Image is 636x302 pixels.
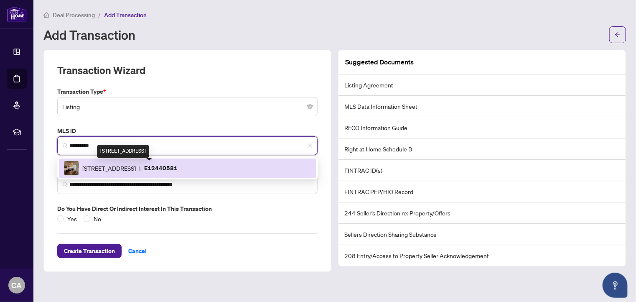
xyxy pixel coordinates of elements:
[57,204,318,213] label: Do you have direct or indirect interest in this transaction
[57,64,145,77] h2: Transaction Wizard
[338,160,626,181] li: FINTRAC ID(s)
[57,165,318,174] label: Property Address
[338,117,626,138] li: RECO Information Guide
[98,10,101,20] li: /
[338,181,626,202] li: FINTRAC PEP/HIO Record
[62,99,313,115] span: Listing
[63,182,68,187] img: search_icon
[43,12,49,18] span: home
[308,143,313,148] span: close
[615,32,621,38] span: arrow-left
[338,202,626,224] li: 244 Seller’s Direction re: Property/Offers
[338,245,626,266] li: 208 Entry/Access to Property Seller Acknowledgement
[63,143,68,148] img: search_icon
[128,244,147,258] span: Cancel
[338,74,626,96] li: Listing Agreement
[338,138,626,160] li: Right at Home Schedule B
[97,145,149,158] div: [STREET_ADDRESS]
[308,104,313,109] span: close-circle
[104,11,147,19] span: Add Transaction
[345,57,414,67] article: Suggested Documents
[64,214,80,223] span: Yes
[57,126,318,136] label: MLS ID
[603,273,628,298] button: Open asap
[7,6,27,22] img: logo
[53,11,95,19] span: Deal Processing
[43,28,135,41] h1: Add Transaction
[338,224,626,245] li: Sellers Direction Sharing Substance
[64,244,115,258] span: Create Transaction
[90,214,104,223] span: No
[57,87,318,96] label: Transaction Type
[122,244,153,258] button: Cancel
[57,244,122,258] button: Create Transaction
[338,96,626,117] li: MLS Data Information Sheet
[12,279,22,291] span: CA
